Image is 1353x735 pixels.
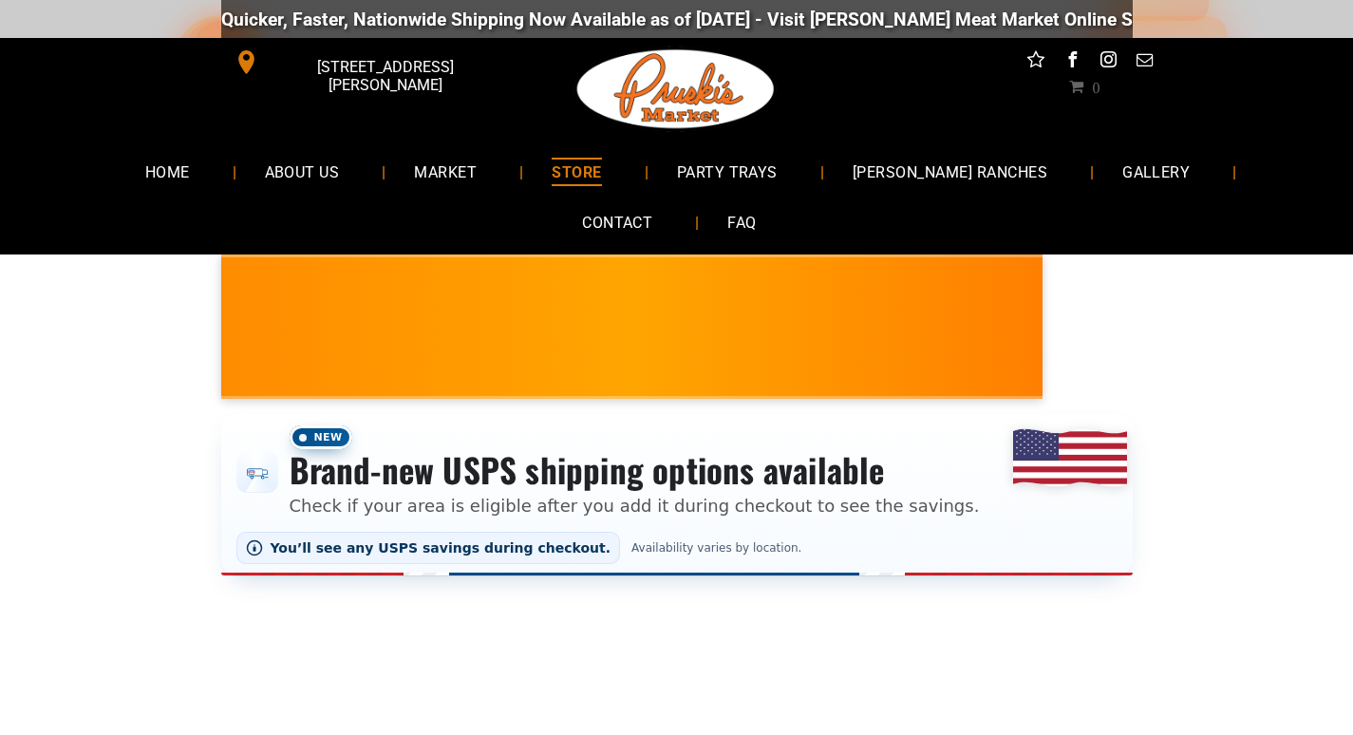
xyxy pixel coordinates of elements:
[1047,9,1231,30] a: [DOMAIN_NAME][URL]
[1092,79,1099,94] span: 0
[1096,47,1120,77] a: instagram
[1024,47,1048,77] a: Social network
[290,449,980,491] h3: Brand-new USPS shipping options available
[221,47,512,77] a: [STREET_ADDRESS][PERSON_NAME]
[1060,47,1084,77] a: facebook
[628,541,805,555] span: Availability varies by location.
[271,540,611,556] span: You’ll see any USPS savings during checkout.
[824,146,1076,197] a: [PERSON_NAME] RANCHES
[221,414,1133,575] div: Shipping options announcement
[1094,146,1218,197] a: GALLERY
[523,146,630,197] a: STORE
[236,146,368,197] a: ABOUT US
[385,146,505,197] a: MARKET
[850,340,1223,370] span: [PERSON_NAME] MARKET
[82,9,1231,30] div: Quicker, Faster, Nationwide Shipping Now Available as of [DATE] - Visit [PERSON_NAME] Meat Market...
[1132,47,1156,77] a: email
[699,198,784,248] a: FAQ
[573,38,779,141] img: Pruski-s+Market+HQ+Logo2-1920w.png
[290,425,352,449] span: New
[262,48,507,104] span: [STREET_ADDRESS][PERSON_NAME]
[648,146,806,197] a: PARTY TRAYS
[117,146,218,197] a: HOME
[554,198,681,248] a: CONTACT
[290,493,980,518] p: Check if your area is eligible after you add it during checkout to see the savings.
